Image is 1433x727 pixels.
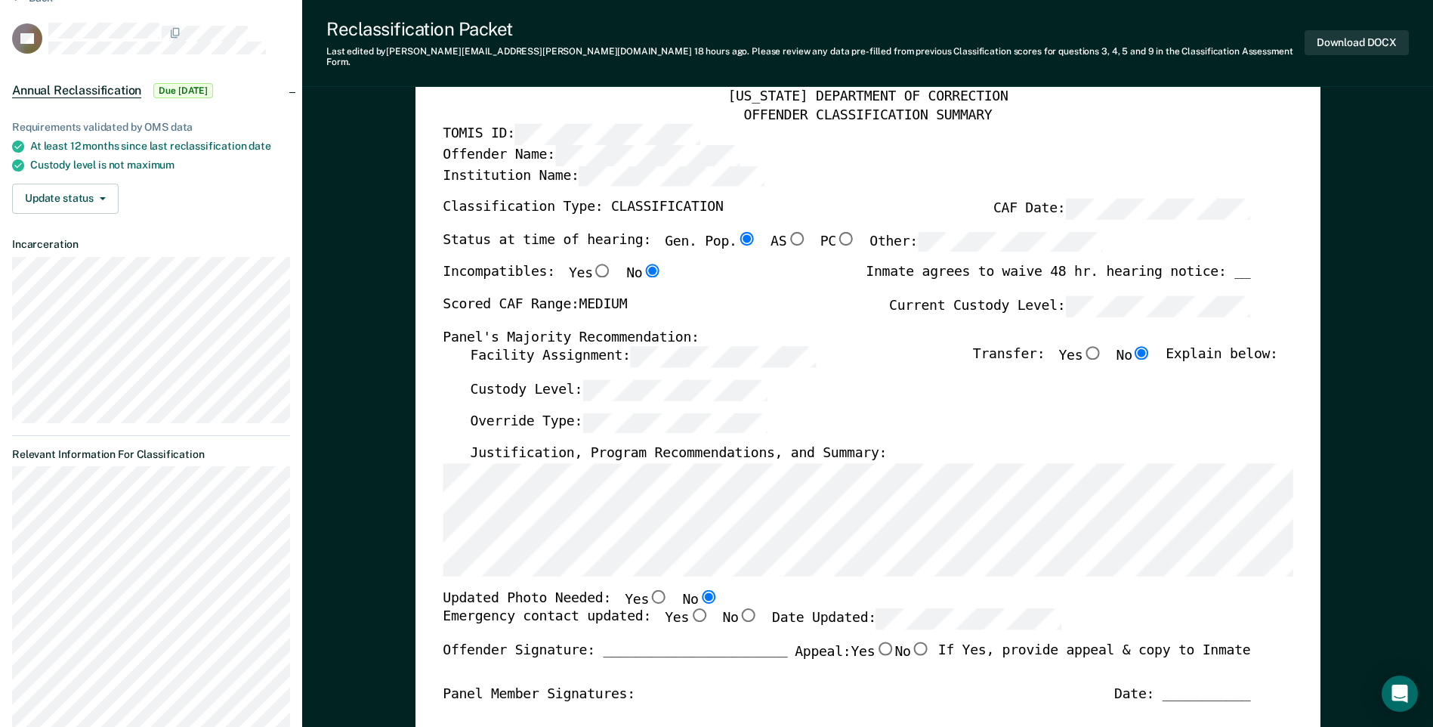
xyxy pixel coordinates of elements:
[514,124,700,144] input: TOMIS ID:
[443,166,764,186] label: Institution Name:
[630,346,815,367] input: Facility Assignment:
[470,412,767,432] label: Override Type:
[1082,346,1102,360] input: Yes
[470,445,887,463] label: Justification, Program Recommendations, and Summary:
[876,609,1061,630] input: Date Updated:
[582,412,767,432] input: Override Type:
[1305,30,1409,55] button: Download DOCX
[443,106,1292,124] div: OFFENDER CLASSIFICATION SUMMARY
[443,124,700,144] label: TOMIS ID:
[443,589,718,609] div: Updated Photo Needed:
[786,231,806,245] input: AS
[682,589,718,609] label: No
[127,159,174,171] span: maximum
[642,265,662,278] input: No
[973,346,1278,379] div: Transfer: Explain below:
[443,231,1103,265] div: Status at time of hearing:
[889,295,1250,316] label: Current Custody Level:
[443,88,1292,107] div: [US_STATE] DEPARTMENT OF CORRECTION
[772,609,1061,630] label: Date Updated:
[30,159,290,172] div: Custody level is not
[993,198,1250,218] label: CAF Date:
[579,166,764,186] input: Institution Name:
[1382,676,1418,712] div: Open Intercom Messenger
[771,231,806,252] label: AS
[592,265,612,278] input: Yes
[894,642,930,661] label: No
[625,589,669,609] label: Yes
[795,642,931,673] label: Appeal:
[665,609,709,630] label: Yes
[910,642,930,655] input: No
[470,379,767,400] label: Custody Level:
[836,231,856,245] input: PC
[649,589,669,603] input: Yes
[569,265,613,284] label: Yes
[443,609,1061,642] div: Emergency contact updated:
[869,231,1103,252] label: Other:
[1058,346,1102,367] label: Yes
[153,83,213,98] span: Due [DATE]
[12,83,141,98] span: Annual Reclassification
[12,448,290,461] dt: Relevant Information For Classification
[443,265,662,296] div: Incompatibles:
[866,265,1250,296] div: Inmate agrees to waive 48 hr. hearing notice: __
[820,231,855,252] label: PC
[1065,198,1250,218] input: CAF Date:
[722,609,758,630] label: No
[12,121,290,134] div: Requirements validated by OMS data
[875,642,894,655] input: Yes
[1114,685,1250,704] div: Date: ___________
[12,184,119,214] button: Update status
[1065,295,1250,316] input: Current Custody Level:
[470,346,815,367] label: Facility Assignment:
[443,685,635,704] div: Panel Member Signatures:
[738,609,758,623] input: No
[12,238,290,251] dt: Incarceration
[737,231,756,245] input: Gen. Pop.
[443,642,1250,685] div: Offender Signature: _______________________ If Yes, provide appeal & copy to Inmate
[443,198,723,218] label: Classification Type: CLASSIFICATION
[249,140,270,152] span: date
[443,144,740,165] label: Offender Name:
[326,18,1305,40] div: Reclassification Packet
[918,231,1103,252] input: Other:
[30,140,290,153] div: At least 12 months since last reclassification
[326,46,1305,68] div: Last edited by [PERSON_NAME][EMAIL_ADDRESS][PERSON_NAME][DOMAIN_NAME] . Please review any data pr...
[443,295,627,316] label: Scored CAF Range: MEDIUM
[554,144,740,165] input: Offender Name:
[694,46,748,57] span: 18 hours ago
[626,265,662,284] label: No
[689,609,709,623] input: Yes
[851,642,894,661] label: Yes
[665,231,757,252] label: Gen. Pop.
[1116,346,1151,367] label: No
[698,589,718,603] input: No
[1132,346,1152,360] input: No
[443,329,1250,347] div: Panel's Majority Recommendation:
[582,379,767,400] input: Custody Level:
